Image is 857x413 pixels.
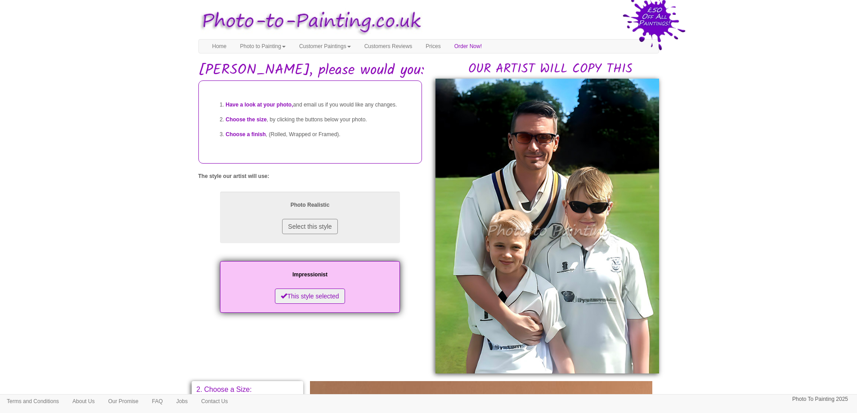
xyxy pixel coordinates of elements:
[101,395,145,408] a: Our Promise
[229,200,391,210] p: Photo Realistic
[226,102,293,108] span: Have a look at your photo,
[198,173,269,180] label: The style our artist will use:
[197,386,299,393] p: 2. Choose a Size:
[226,131,266,138] span: Choose a finish
[194,395,234,408] a: Contact Us
[194,4,424,39] img: Photo to Painting
[66,395,101,408] a: About Us
[792,395,848,404] p: Photo To Painting 2025
[292,40,358,53] a: Customer Paintings
[226,98,413,112] li: and email us if you would like any changes.
[419,40,447,53] a: Prices
[358,40,419,53] a: Customers Reviews
[229,270,391,280] p: Impressionist
[226,112,413,127] li: , by clicking the buttons below your photo.
[206,40,233,53] a: Home
[145,395,170,408] a: FAQ
[170,395,194,408] a: Jobs
[198,62,659,78] h1: [PERSON_NAME], please would you:
[226,116,267,123] span: Choose the size
[282,219,337,234] button: Select this style
[226,127,413,142] li: , (Rolled, Wrapped or Framed).
[275,289,345,304] button: This style selected
[448,40,489,53] a: Order Now!
[442,62,659,76] h2: OUR ARTIST WILL COPY THIS
[435,79,659,373] img: Sam, please would you:
[233,40,292,53] a: Photo to Painting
